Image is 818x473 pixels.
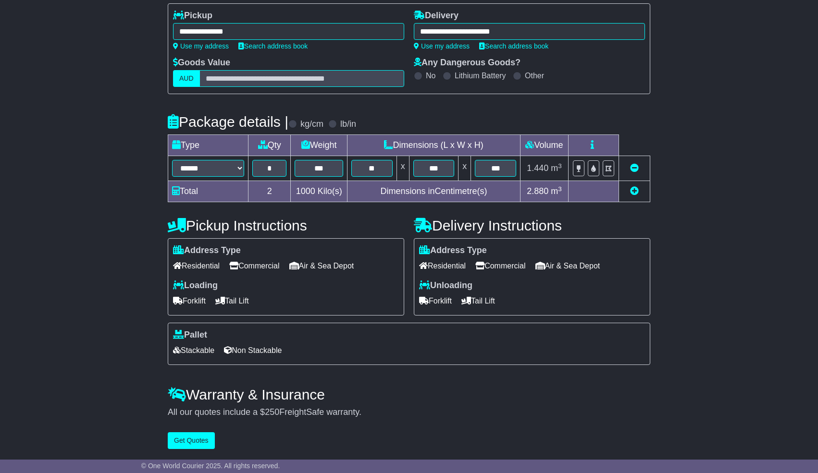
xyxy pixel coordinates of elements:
[168,407,650,418] div: All our quotes include a $ FreightSafe warranty.
[419,293,452,308] span: Forklift
[558,162,562,170] sup: 3
[173,258,220,273] span: Residential
[475,258,525,273] span: Commercial
[300,119,323,130] label: kg/cm
[289,258,354,273] span: Air & Sea Depot
[296,186,315,196] span: 1000
[414,11,459,21] label: Delivery
[168,432,215,449] button: Get Quotes
[414,42,470,50] a: Use my address
[173,280,218,291] label: Loading
[224,343,282,358] span: Non Stackable
[173,70,200,87] label: AUD
[229,258,279,273] span: Commercial
[461,293,495,308] span: Tail Lift
[558,185,562,193] sup: 3
[455,71,506,80] label: Lithium Battery
[173,293,206,308] span: Forklift
[630,163,639,173] a: Remove this item
[535,258,600,273] span: Air & Sea Depot
[419,245,487,256] label: Address Type
[173,343,214,358] span: Stackable
[168,114,288,130] h4: Package details |
[168,181,248,202] td: Total
[630,186,639,196] a: Add new item
[414,58,521,68] label: Any Dangerous Goods?
[340,119,356,130] label: lb/in
[168,218,404,233] h4: Pickup Instructions
[248,135,291,156] td: Qty
[525,71,544,80] label: Other
[520,135,568,156] td: Volume
[347,181,521,202] td: Dimensions in Centimetre(s)
[397,156,409,181] td: x
[291,135,347,156] td: Weight
[173,245,241,256] label: Address Type
[479,42,548,50] a: Search address book
[291,181,347,202] td: Kilo(s)
[248,181,291,202] td: 2
[173,11,212,21] label: Pickup
[527,186,548,196] span: 2.880
[168,135,248,156] td: Type
[419,258,466,273] span: Residential
[419,280,472,291] label: Unloading
[551,163,562,173] span: m
[426,71,435,80] label: No
[527,163,548,173] span: 1.440
[265,407,279,417] span: 250
[238,42,308,50] a: Search address book
[173,330,207,340] label: Pallet
[414,218,650,233] h4: Delivery Instructions
[551,186,562,196] span: m
[173,58,230,68] label: Goods Value
[173,42,229,50] a: Use my address
[459,156,471,181] td: x
[168,387,650,402] h4: Warranty & Insurance
[215,293,249,308] span: Tail Lift
[347,135,521,156] td: Dimensions (L x W x H)
[141,462,280,470] span: © One World Courier 2025. All rights reserved.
